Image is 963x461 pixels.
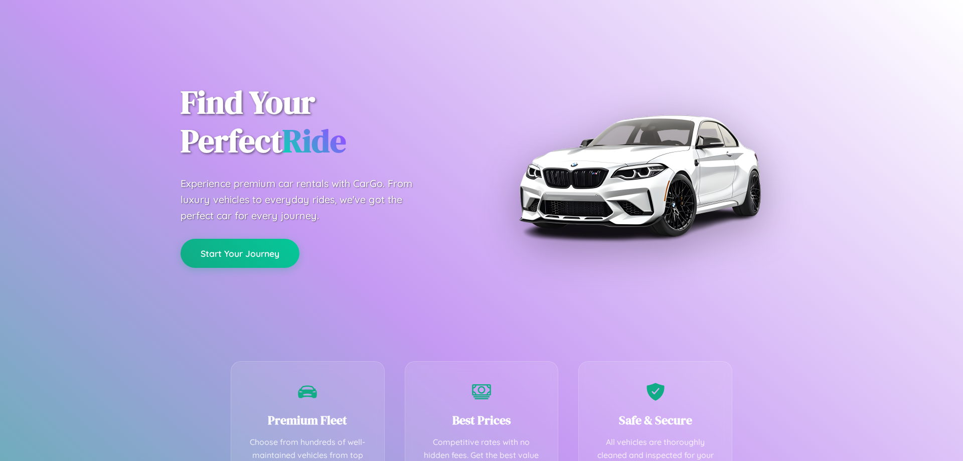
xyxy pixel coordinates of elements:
[594,412,717,428] h3: Safe & Secure
[181,176,431,224] p: Experience premium car rentals with CarGo. From luxury vehicles to everyday rides, we've got the ...
[514,50,765,301] img: Premium BMW car rental vehicle
[420,412,543,428] h3: Best Prices
[181,239,299,268] button: Start Your Journey
[282,119,346,163] span: Ride
[181,83,466,161] h1: Find Your Perfect
[246,412,369,428] h3: Premium Fleet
